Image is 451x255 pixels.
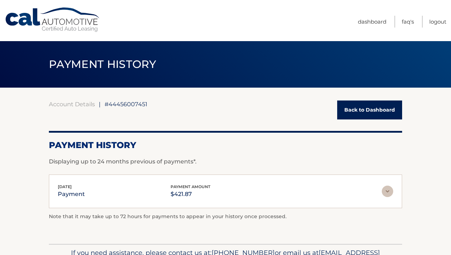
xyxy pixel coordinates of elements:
[402,16,414,28] a: FAQ's
[171,184,211,189] span: payment amount
[58,184,72,189] span: [DATE]
[49,212,402,221] p: Note that it may take up to 72 hours for payments to appear in your history once processed.
[58,189,85,199] p: payment
[49,157,402,166] p: Displaying up to 24 months previous of payments*.
[382,186,393,197] img: accordion-rest.svg
[358,16,386,28] a: Dashboard
[5,7,101,33] a: Cal Automotive
[337,100,402,119] a: Back to Dashboard
[105,100,147,108] span: #44456007451
[49,100,95,108] a: Account Details
[99,100,101,108] span: |
[49,140,402,151] h2: Payment History
[171,189,211,199] p: $421.87
[49,58,156,71] span: PAYMENT HISTORY
[429,16,446,28] a: Logout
